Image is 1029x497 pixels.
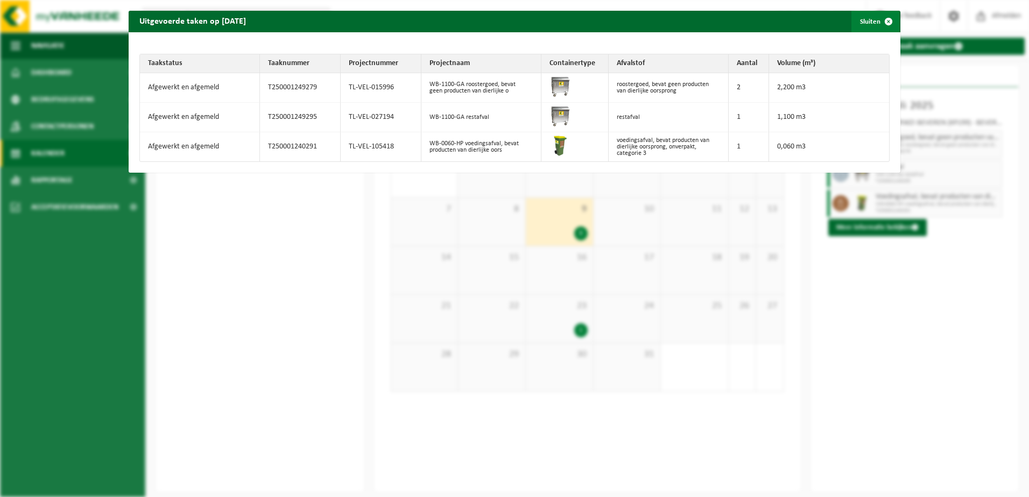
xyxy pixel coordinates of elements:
[549,105,571,127] img: WB-1100-GAL-GY-01
[129,11,257,31] h2: Uitgevoerde taken op [DATE]
[769,132,889,161] td: 0,060 m3
[260,103,341,132] td: T250001249295
[140,54,260,73] th: Taakstatus
[341,54,421,73] th: Projectnummer
[140,73,260,103] td: Afgewerkt en afgemeld
[341,103,421,132] td: TL-VEL-027194
[341,132,421,161] td: TL-VEL-105418
[260,132,341,161] td: T250001240291
[729,54,769,73] th: Aantal
[609,54,729,73] th: Afvalstof
[140,103,260,132] td: Afgewerkt en afgemeld
[421,132,541,161] td: WB-0060-HP voedingsafval, bevat producten van dierlijke oors
[140,132,260,161] td: Afgewerkt en afgemeld
[260,54,341,73] th: Taaknummer
[769,103,889,132] td: 1,100 m3
[729,103,769,132] td: 1
[851,11,899,32] button: Sluiten
[609,132,729,161] td: voedingsafval, bevat producten van dierlijke oorsprong, onverpakt, categorie 3
[609,73,729,103] td: roostergoed, bevat geen producten van dierlijke oorsprong
[729,132,769,161] td: 1
[769,54,889,73] th: Volume (m³)
[541,54,609,73] th: Containertype
[341,73,421,103] td: TL-VEL-015996
[421,73,541,103] td: WB-1100-GA roostergoed, bevat geen producten van dierlijke o
[609,103,729,132] td: restafval
[421,54,541,73] th: Projectnaam
[260,73,341,103] td: T250001249279
[549,76,571,97] img: WB-1100-GAL-GY-01
[549,135,571,157] img: WB-0060-HPE-GN-50
[769,73,889,103] td: 2,200 m3
[729,73,769,103] td: 2
[421,103,541,132] td: WB-1100-GA restafval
